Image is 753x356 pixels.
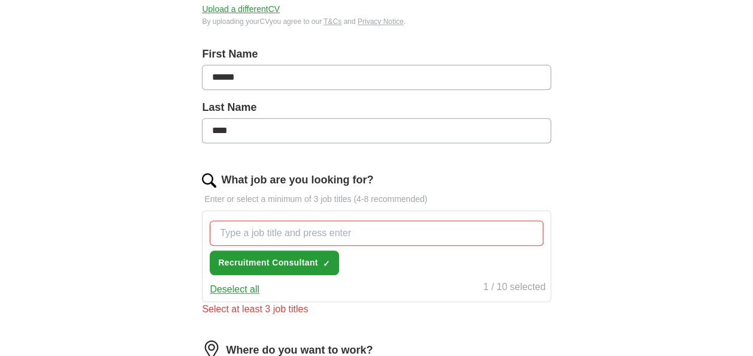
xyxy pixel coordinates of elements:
label: What job are you looking for? [221,172,373,188]
label: First Name [202,46,551,62]
div: 1 / 10 selected [483,280,546,297]
a: T&Cs [323,17,341,26]
a: Privacy Notice [358,17,404,26]
p: Enter or select a minimum of 3 job titles (4-8 recommended) [202,193,551,206]
button: Deselect all [210,282,259,297]
span: Recruitment Consultant [218,257,317,269]
label: Last Name [202,99,551,116]
span: ✓ [323,259,330,268]
div: Select at least 3 job titles [202,302,551,316]
img: search.png [202,173,216,188]
button: Recruitment Consultant✓ [210,251,338,275]
input: Type a job title and press enter [210,221,543,246]
div: By uploading your CV you agree to our and . [202,16,551,27]
button: Upload a differentCV [202,3,280,16]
